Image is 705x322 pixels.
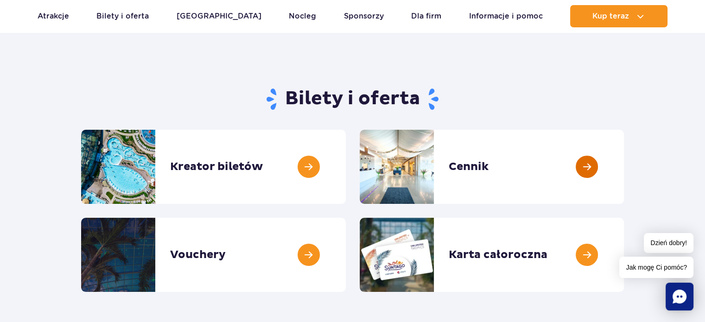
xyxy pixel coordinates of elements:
h1: Bilety i oferta [81,87,624,111]
a: Dla firm [411,5,441,27]
span: Jak mogę Ci pomóc? [619,257,693,278]
a: Nocleg [289,5,316,27]
a: Atrakcje [38,5,69,27]
a: Sponsorzy [344,5,384,27]
span: Dzień dobry! [644,233,693,253]
a: Informacje i pomoc [469,5,543,27]
div: Chat [666,283,693,310]
a: Bilety i oferta [96,5,149,27]
span: Kup teraz [592,12,629,20]
button: Kup teraz [570,5,667,27]
a: [GEOGRAPHIC_DATA] [177,5,261,27]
